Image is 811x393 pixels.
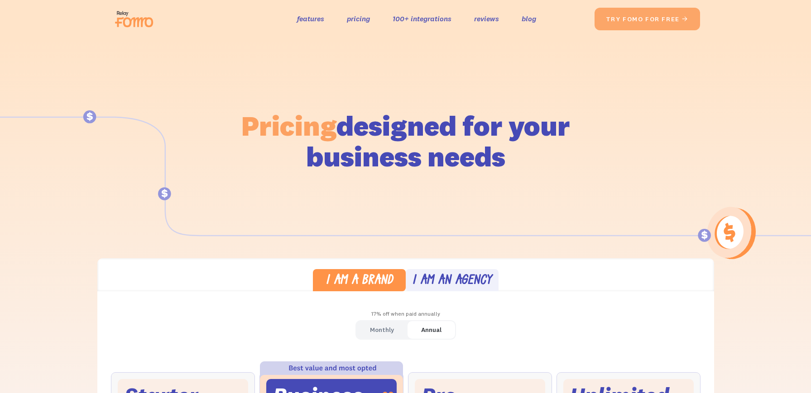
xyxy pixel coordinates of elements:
a: pricing [347,12,370,25]
span: Pricing [241,108,336,143]
div: 17% off when paid annually [97,308,714,321]
span:  [681,15,689,23]
a: reviews [474,12,499,25]
a: features [297,12,324,25]
a: try fomo for free [595,8,700,30]
h1: designed for your business needs [241,110,571,172]
div: Annual [421,323,441,336]
div: I am an agency [412,275,492,288]
div: Monthly [370,323,394,336]
div: I am a brand [326,275,393,288]
a: blog [522,12,536,25]
a: 100+ integrations [393,12,451,25]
